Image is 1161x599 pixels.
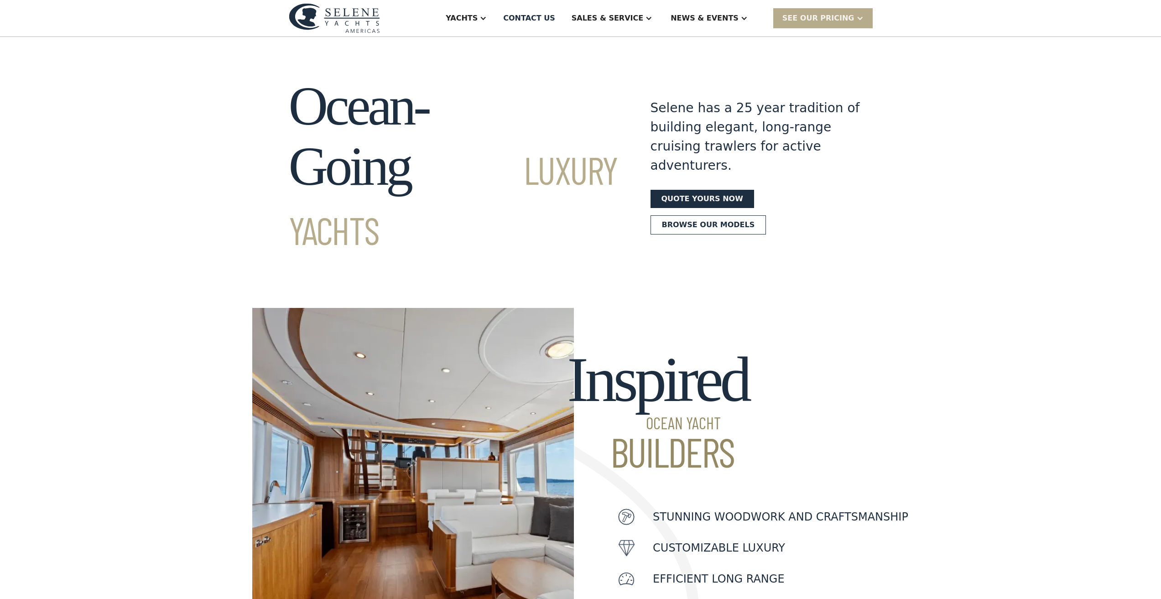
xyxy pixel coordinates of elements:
[653,509,908,525] p: Stunning woodwork and craftsmanship
[289,76,618,257] h1: Ocean-Going
[773,8,873,28] div: SEE Our Pricing
[651,215,766,234] a: Browse our models
[567,431,748,472] span: Builders
[671,13,739,24] div: News & EVENTS
[567,344,748,472] h2: Inspired
[618,540,635,556] img: icon
[289,146,618,253] span: Luxury Yachts
[503,13,555,24] div: Contact US
[782,13,854,24] div: SEE Our Pricing
[446,13,478,24] div: Yachts
[567,415,748,431] span: Ocean Yacht
[653,571,785,587] p: Efficient Long Range
[572,13,643,24] div: Sales & Service
[651,99,860,175] div: Selene has a 25 year tradition of building elegant, long-range cruising trawlers for active adven...
[651,190,754,208] a: Quote yours now
[289,3,380,33] img: logo
[653,540,785,556] p: customizable luxury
